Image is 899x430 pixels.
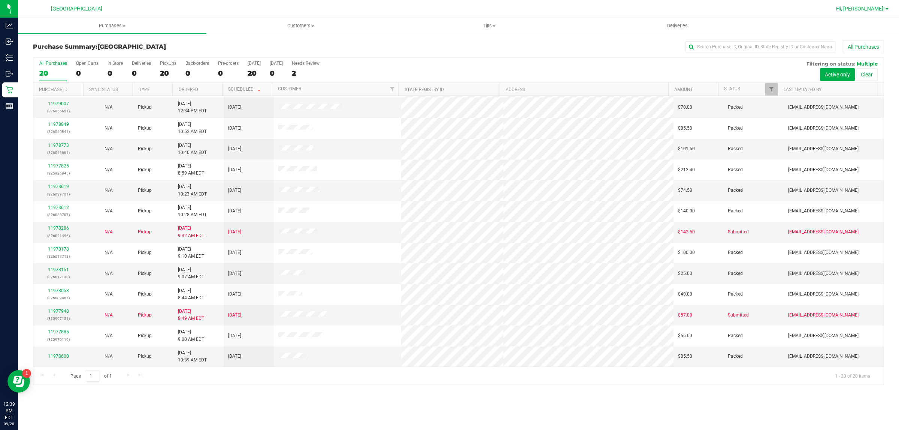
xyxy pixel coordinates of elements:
span: Pickup [138,145,152,152]
span: Multiple [857,61,878,67]
span: Purchases [18,22,206,29]
button: N/A [105,208,113,215]
span: Packed [728,249,743,256]
span: Not Applicable [105,229,113,234]
p: 12:39 PM EDT [3,401,15,421]
button: N/A [105,145,113,152]
a: Amount [674,87,693,92]
span: Pickup [138,166,152,173]
span: $56.00 [678,332,692,339]
a: 11977825 [48,163,69,169]
span: $101.50 [678,145,695,152]
span: Tills [395,22,583,29]
button: All Purchases [843,40,884,53]
span: Packed [728,332,743,339]
span: [EMAIL_ADDRESS][DOMAIN_NAME] [788,104,859,111]
span: [DATE] [228,291,241,298]
span: Packed [728,125,743,132]
p: (326055651) [38,107,79,115]
span: Packed [728,208,743,215]
a: 11978612 [48,205,69,210]
p: (325997151) [38,315,79,322]
div: 0 [185,69,209,78]
span: [DATE] 9:00 AM EDT [178,328,204,343]
span: [EMAIL_ADDRESS][DOMAIN_NAME] [788,228,859,236]
a: Deliveries [583,18,772,34]
span: [EMAIL_ADDRESS][DOMAIN_NAME] [788,291,859,298]
span: [DATE] 8:59 AM EDT [178,163,204,177]
div: Needs Review [292,61,320,66]
p: (326021496) [38,232,79,239]
span: [DATE] 9:10 AM EDT [178,246,204,260]
span: [DATE] 9:07 AM EDT [178,266,204,281]
p: (326046661) [38,149,79,156]
button: Active only [820,68,855,81]
a: Status [724,86,740,91]
span: [EMAIL_ADDRESS][DOMAIN_NAME] [788,353,859,360]
div: 0 [132,69,151,78]
span: Pickup [138,312,152,319]
a: Tills [395,18,583,34]
span: $100.00 [678,249,695,256]
span: Not Applicable [105,146,113,151]
span: $70.00 [678,104,692,111]
inline-svg: Analytics [6,22,13,29]
span: [DATE] [228,228,241,236]
p: (326049841) [38,128,79,135]
span: $142.50 [678,228,695,236]
span: [EMAIL_ADDRESS][DOMAIN_NAME] [788,166,859,173]
span: [DATE] [228,270,241,277]
span: [DATE] [228,332,241,339]
span: Pickup [138,249,152,256]
a: 11978053 [48,288,69,293]
span: Pickup [138,228,152,236]
span: $25.00 [678,270,692,277]
span: Packed [728,145,743,152]
button: N/A [105,270,113,277]
inline-svg: Retail [6,86,13,94]
div: 0 [270,69,283,78]
a: Ordered [179,87,198,92]
span: $140.00 [678,208,695,215]
iframe: Resource center unread badge [22,369,31,378]
p: (326038707) [38,211,79,218]
span: Pickup [138,291,152,298]
button: N/A [105,312,113,319]
span: [EMAIL_ADDRESS][DOMAIN_NAME] [788,249,859,256]
span: $85.50 [678,353,692,360]
span: Not Applicable [105,188,113,193]
span: Pickup [138,270,152,277]
span: Packed [728,353,743,360]
span: [EMAIL_ADDRESS][DOMAIN_NAME] [788,270,859,277]
span: Pickup [138,104,152,111]
span: $74.50 [678,187,692,194]
iframe: Resource center [7,370,30,393]
span: [DATE] [228,353,241,360]
button: N/A [105,187,113,194]
span: [DATE] 10:39 AM EDT [178,349,207,364]
span: $40.00 [678,291,692,298]
span: Hi, [PERSON_NAME]! [836,6,885,12]
span: Submitted [728,228,749,236]
button: N/A [105,332,113,339]
div: PickUps [160,61,176,66]
button: N/A [105,104,113,111]
span: [GEOGRAPHIC_DATA] [51,6,102,12]
span: Packed [728,291,743,298]
span: [DATE] 8:44 AM EDT [178,287,204,302]
span: [DATE] 10:40 AM EDT [178,142,207,156]
a: Scheduled [228,87,262,92]
div: Back-orders [185,61,209,66]
a: Purchases [18,18,206,34]
span: Not Applicable [105,250,113,255]
div: In Store [108,61,123,66]
a: State Registry ID [405,87,444,92]
a: 11977885 [48,329,69,334]
span: Deliveries [657,22,698,29]
span: [DATE] 9:32 AM EDT [178,225,204,239]
span: [DATE] [228,187,241,194]
span: [DATE] 12:34 PM EDT [178,100,207,115]
div: All Purchases [39,61,67,66]
p: (326039701) [38,191,79,198]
